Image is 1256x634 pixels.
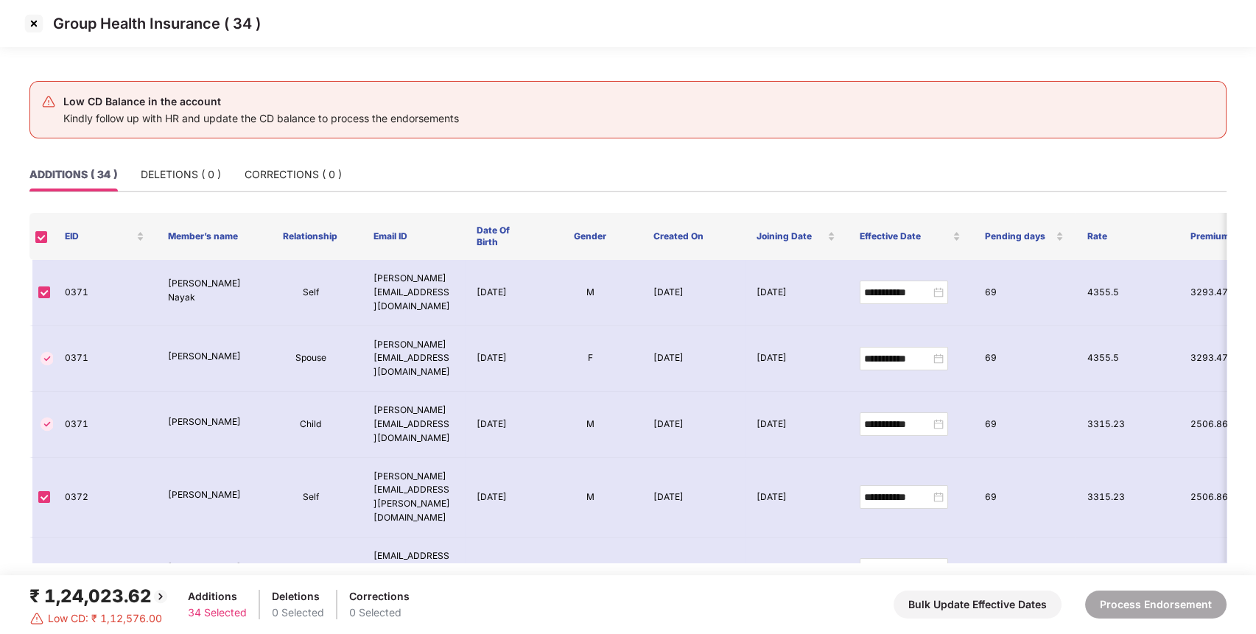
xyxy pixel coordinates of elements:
td: [PERSON_NAME][EMAIL_ADDRESS][PERSON_NAME][DOMAIN_NAME] [362,458,465,538]
p: [PERSON_NAME] [168,350,248,364]
td: 0372 [53,458,156,538]
span: EID [65,230,133,242]
div: Kindly follow up with HR and update the CD balance to process the endorsements [63,110,459,127]
td: [DATE] [465,392,538,458]
td: [EMAIL_ADDRESS][PERSON_NAME][DOMAIN_NAME] [362,538,465,604]
td: 69 [973,260,1076,326]
td: 0371 [53,260,156,326]
th: Effective Date [847,213,972,260]
div: Additions [188,588,247,605]
button: Process Endorsement [1085,591,1227,619]
td: 69 [973,458,1076,538]
p: [PERSON_NAME] Nayak [168,277,248,305]
span: Joining Date [757,230,825,242]
th: Date Of Birth [465,213,538,260]
td: M [538,458,642,538]
td: 4355.5 [1076,260,1179,326]
td: 0373 [53,538,156,604]
th: Relationship [259,213,362,260]
span: Effective Date [859,230,950,242]
div: Corrections [349,588,410,605]
td: [DATE] [642,538,745,604]
td: [DATE] [745,326,848,392]
td: Self [259,260,362,326]
td: [DATE] [745,260,848,326]
td: 69 [973,326,1076,392]
td: [DATE] [465,538,538,604]
td: [DATE] [465,260,538,326]
p: Group Health Insurance ( 34 ) [53,15,261,32]
span: Pending days [984,230,1053,242]
div: Low CD Balance in the account [63,93,459,110]
th: Gender [538,213,642,260]
button: Bulk Update Effective Dates [894,591,1062,619]
td: 0371 [53,326,156,392]
img: svg+xml;base64,PHN2ZyBpZD0iQmFjay0yMHgyMCIgeG1sbnM9Imh0dHA6Ly93d3cudzMub3JnLzIwMDAvc3ZnIiB3aWR0aD... [152,588,169,605]
div: CORRECTIONS ( 0 ) [245,166,342,183]
td: 0371 [53,392,156,458]
th: Created On [642,213,745,260]
td: M [538,392,642,458]
td: [PERSON_NAME][EMAIL_ADDRESS][DOMAIN_NAME] [362,392,465,458]
th: Pending days [972,213,1076,260]
td: [PERSON_NAME][EMAIL_ADDRESS][DOMAIN_NAME] [362,326,465,392]
td: M [538,260,642,326]
td: [DATE] [745,392,848,458]
td: M [538,538,642,604]
td: [DATE] [745,458,848,538]
img: svg+xml;base64,PHN2ZyBpZD0iRGFuZ2VyLTMyeDMyIiB4bWxucz0iaHR0cDovL3d3dy53My5vcmcvMjAwMC9zdmciIHdpZH... [29,611,44,626]
td: 69 [973,538,1076,604]
td: 4355.5 [1076,326,1179,392]
th: EID [53,213,156,260]
td: [PERSON_NAME][EMAIL_ADDRESS][DOMAIN_NAME] [362,260,465,326]
td: 69 [973,392,1076,458]
td: Self [259,458,362,538]
div: 0 Selected [272,605,324,621]
td: Self [259,538,362,604]
img: svg+xml;base64,PHN2ZyBpZD0iVGljay0zMngzMiIgeG1sbnM9Imh0dHA6Ly93d3cudzMub3JnLzIwMDAvc3ZnIiB3aWR0aD... [38,350,56,367]
th: Member’s name [156,213,259,260]
img: svg+xml;base64,PHN2ZyBpZD0iVGljay0zMngzMiIgeG1sbnM9Imh0dHA6Ly93d3cudzMub3JnLzIwMDAvc3ZnIiB3aWR0aD... [38,415,56,433]
td: [DATE] [642,260,745,326]
td: 4355.5 [1076,538,1179,604]
td: [DATE] [745,538,848,604]
div: 34 Selected [188,605,247,621]
img: svg+xml;base64,PHN2ZyB4bWxucz0iaHR0cDovL3d3dy53My5vcmcvMjAwMC9zdmciIHdpZHRoPSIyNCIgaGVpZ2h0PSIyNC... [41,94,56,109]
td: [DATE] [642,458,745,538]
td: 3315.23 [1076,458,1179,538]
td: F [538,326,642,392]
p: [PERSON_NAME] [168,561,248,575]
div: Deletions [272,588,324,605]
td: Child [259,392,362,458]
p: [PERSON_NAME] [168,488,248,502]
div: 0 Selected [349,605,410,621]
div: ADDITIONS ( 34 ) [29,166,117,183]
td: Spouse [259,326,362,392]
td: [DATE] [465,326,538,392]
td: [DATE] [642,392,745,458]
td: 3315.23 [1076,392,1179,458]
span: Low CD: ₹ 1,12,576.00 [48,610,162,627]
td: [DATE] [465,458,538,538]
td: [DATE] [642,326,745,392]
th: Rate [1076,213,1179,260]
div: DELETIONS ( 0 ) [141,166,221,183]
th: Email ID [362,213,465,260]
p: [PERSON_NAME] [168,415,248,429]
div: ₹ 1,24,023.62 [29,582,169,610]
th: Joining Date [745,213,848,260]
img: svg+xml;base64,PHN2ZyBpZD0iQ3Jvc3MtMzJ4MzIiIHhtbG5zPSJodHRwOi8vd3d3LnczLm9yZy8yMDAwL3N2ZyIgd2lkdG... [22,12,46,35]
